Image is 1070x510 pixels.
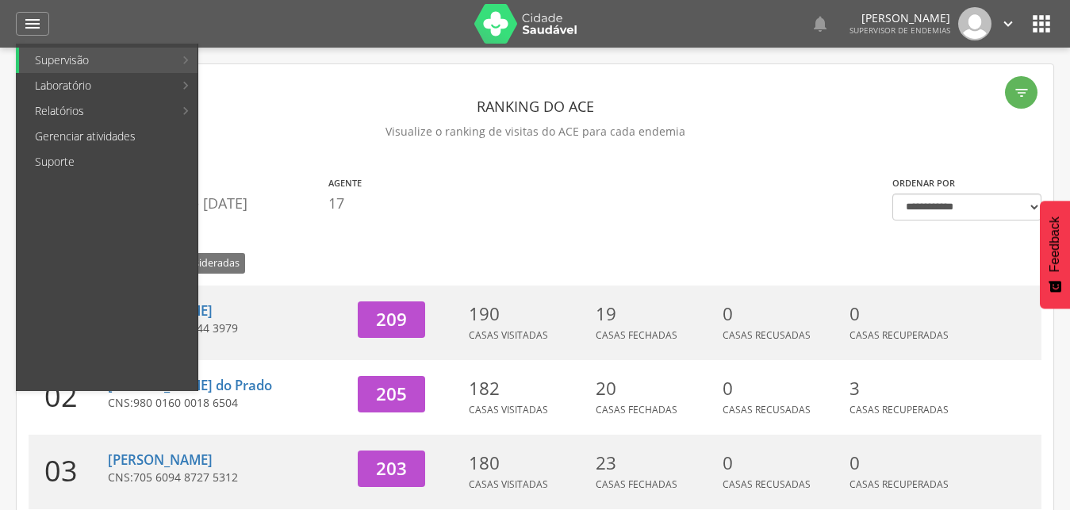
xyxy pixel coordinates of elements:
span: 203 [376,456,407,481]
i:  [1014,85,1030,101]
span: Casas Recuperadas [849,477,949,491]
a: Suporte [19,149,198,174]
span: Casas Fechadas [596,328,677,342]
a: Supervisão [19,48,174,73]
span: 209 [376,307,407,332]
span: 205 [376,382,407,406]
p: 190 [469,301,588,327]
i:  [999,15,1017,33]
span: Casas Visitadas [469,403,548,416]
p: 0 [849,301,968,327]
a: Gerenciar atividades [19,124,198,149]
p: 0 [723,451,842,476]
p: 0 [849,451,968,476]
a:  [999,7,1017,40]
p: 17 [328,194,362,214]
p: 180 [469,451,588,476]
span: Supervisor de Endemias [849,25,950,36]
span: Casas Recusadas [723,403,811,416]
p: 0 [723,301,842,327]
a:  [16,12,49,36]
a: [PERSON_NAME] [108,451,213,469]
span: Casas Visitadas [469,328,548,342]
i:  [1029,11,1054,36]
p: CNS: [108,320,346,336]
p: CNS: [108,395,346,411]
p: 182 [469,376,588,401]
button: Feedback - Mostrar pesquisa [1040,201,1070,309]
a: Laboratório [19,73,174,98]
label: Agente [328,177,362,190]
p: 20 [596,376,715,401]
header: Ranking do ACE [29,92,1041,121]
div: 02 [29,360,108,435]
p: [PERSON_NAME] [849,13,950,24]
p: 23 [596,451,715,476]
a: [PERSON_NAME] do Prado [108,376,272,394]
span: Casas Recusadas [723,328,811,342]
p: [DATE] até [DATE] [130,194,320,214]
span: Casas Fechadas [596,403,677,416]
label: Ordenar por [892,177,955,190]
p: 19 [596,301,715,327]
a: Relatórios [19,98,174,124]
i:  [23,14,42,33]
div: 03 [29,435,108,509]
p: Visualize o ranking de visitas do ACE para cada endemia [29,121,1041,143]
span: Feedback [1048,217,1062,272]
span: Casas Recuperadas [849,403,949,416]
p: 3 [849,376,968,401]
span: Casas Visitadas [469,477,548,491]
p: CNS: [108,470,346,485]
span: 980 0160 0018 6504 [133,395,238,410]
span: Casas Recusadas [723,477,811,491]
span: Casas Recuperadas [849,328,949,342]
span: Casas Fechadas [596,477,677,491]
i:  [811,14,830,33]
p: 0 [723,376,842,401]
span: 705 6094 8727 5312 [133,470,238,485]
a:  [811,7,830,40]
